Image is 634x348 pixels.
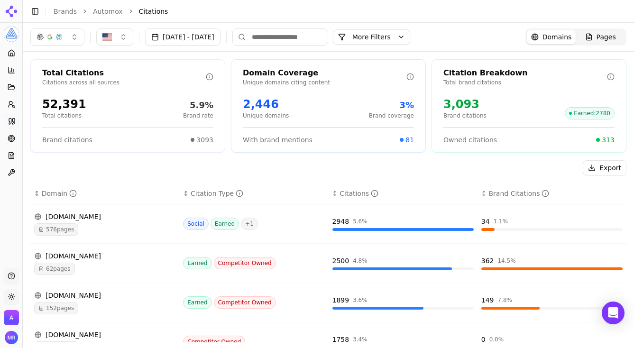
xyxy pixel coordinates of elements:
div: 52,391 [42,97,86,112]
div: 0.0 % [489,336,504,343]
div: Citation Type [191,189,243,198]
p: Citations across all sources [42,79,206,86]
div: [DOMAIN_NAME] [34,330,175,339]
button: Export [583,160,626,175]
span: Competitor Owned [214,257,276,269]
img: Maddie Regis [5,331,18,344]
p: Brand citations [443,112,487,119]
div: 3,093 [443,97,487,112]
div: Open Intercom Messenger [602,302,625,324]
div: Citation Breakdown [443,67,607,79]
div: 2,446 [243,97,289,112]
span: 62 pages [34,263,75,275]
div: 3% [369,99,414,112]
th: brandCitationCount [478,183,626,204]
div: Domain [42,189,77,198]
span: 3093 [196,135,213,145]
span: Competitor Owned [214,296,276,309]
div: 2500 [332,256,349,266]
div: Brand Citations [488,189,549,198]
p: Brand coverage [369,112,414,119]
a: Automox [93,7,123,16]
span: Domains [542,32,572,42]
div: ↕Brand Citations [481,189,623,198]
a: Brands [54,8,77,15]
span: Earned : 2780 [565,107,615,119]
div: 5.6 % [353,218,368,225]
span: Earned [211,218,239,230]
span: 152 pages [34,302,78,314]
div: 1.1 % [494,218,508,225]
div: 14.5 % [497,257,515,265]
span: 81 [405,135,414,145]
button: More Filters [333,29,410,45]
img: Automox [4,310,19,325]
span: Earned [183,257,211,269]
span: Owned citations [443,135,497,145]
div: ↕Citations [332,189,474,198]
div: 7.8 % [497,296,512,304]
div: 0 [481,335,486,344]
div: ↕Domain [34,189,175,198]
img: United States [102,32,112,42]
div: 4.8 % [353,257,368,265]
div: 3.4 % [353,336,368,343]
div: 1758 [332,335,349,344]
div: 362 [481,256,494,266]
span: With brand mentions [243,135,312,145]
span: Social [183,218,209,230]
div: 1899 [332,295,349,305]
p: Brand rate [183,112,213,119]
div: 3.6 % [353,296,368,304]
div: 2948 [332,217,349,226]
span: 313 [602,135,615,145]
div: [DOMAIN_NAME] [34,291,175,300]
button: Open organization switcher [4,310,19,325]
th: domain [30,183,179,204]
div: ↕Citation Type [183,189,324,198]
span: 576 pages [34,223,78,236]
div: [DOMAIN_NAME] [34,251,175,261]
div: 5.9% [183,99,213,112]
p: Unique domains [243,112,289,119]
span: Earned [183,296,211,309]
th: citationTypes [179,183,328,204]
div: Total Citations [42,67,206,79]
p: Total citations [42,112,86,119]
span: + 1 [241,218,258,230]
span: Competitor Owned [183,336,245,348]
div: 34 [481,217,490,226]
p: Total brand citations [443,79,607,86]
div: [DOMAIN_NAME] [34,212,175,221]
th: totalCitationCount [329,183,478,204]
div: Domain Coverage [243,67,406,79]
img: Automox [4,27,19,42]
span: Citations [139,7,168,16]
p: Unique domains citing content [243,79,406,86]
div: 149 [481,295,494,305]
button: Current brand: Automox [4,27,19,42]
div: Citations [340,189,378,198]
button: [DATE] - [DATE] [145,28,221,46]
span: Brand citations [42,135,92,145]
button: Open user button [5,331,18,344]
span: Pages [597,32,616,42]
nav: breadcrumb [54,7,607,16]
